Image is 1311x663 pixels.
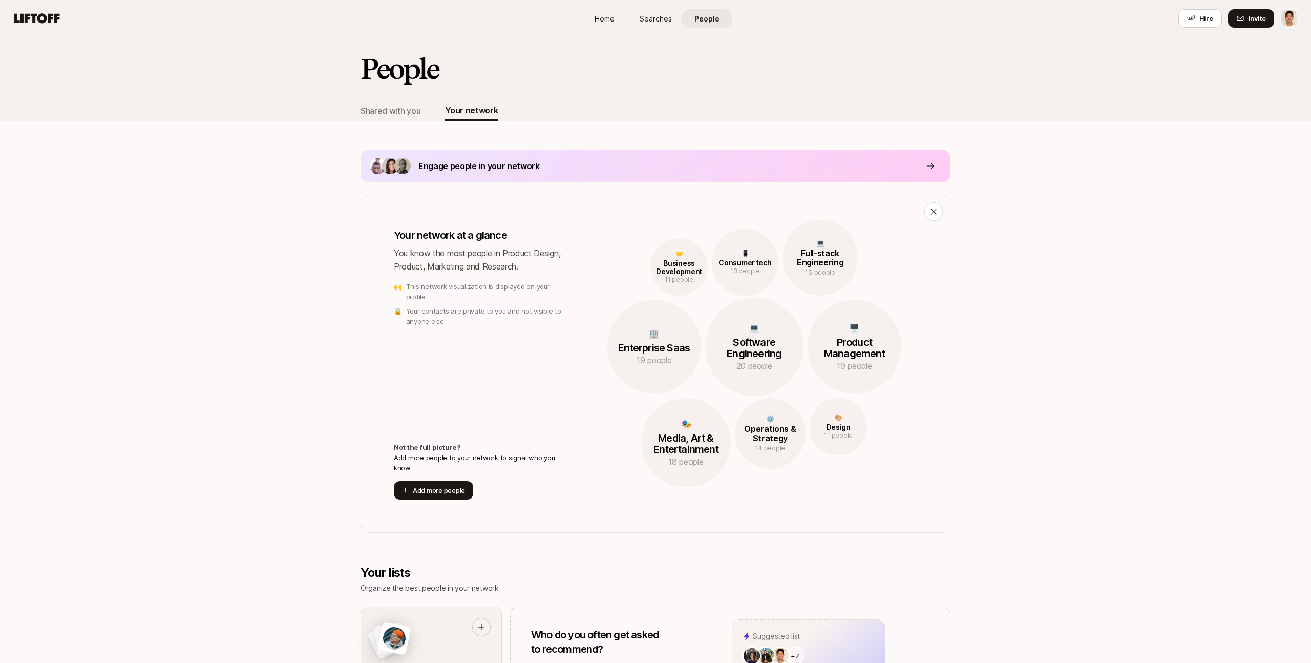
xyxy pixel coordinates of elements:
button: Your network [445,100,498,121]
p: You know the most people in Product Design, Product, Marketing and Research. [394,246,571,273]
button: Shared with you [361,100,420,121]
span: Hire [1199,13,1213,24]
p: 11 people [810,431,867,440]
p: Consumer tech [712,259,778,266]
p: Design [810,423,867,431]
p: Product Management [808,337,901,359]
p: 13 people [712,266,778,276]
a: People [681,9,732,28]
span: Searches [640,13,672,24]
a: Searches [630,9,681,28]
span: Home [595,13,615,24]
p: 📱 [712,248,778,258]
img: 71d7b91d_d7cb_43b4_a7ea_a9b2f2cc6e03.jpg [382,158,398,174]
p: Your network at a glance [394,228,571,242]
p: Operations & Strategy [735,425,806,443]
p: Not the full picture? [394,442,571,452]
p: 🖥️ [808,321,901,335]
img: man-with-orange-hat.png [381,625,408,652]
a: Home [579,9,630,28]
img: Jeremy Chen [1281,10,1298,27]
p: Organize the best people in your network [361,582,499,594]
p: Software Engineering [705,337,803,359]
p: 🏢 [607,327,701,340]
p: Engage people in your network [418,159,540,173]
p: Media, Art & Entertainment [641,432,730,455]
img: b45d4615_266c_4b6c_bcce_367f2b2cc425.jpg [394,158,411,174]
p: 19 people [808,359,901,372]
p: Your lists [361,566,499,580]
p: 18 people [641,455,730,468]
p: 11 people [650,275,708,284]
p: 🎭 [641,417,730,430]
h2: People [361,53,438,84]
p: 14 people [735,443,806,453]
button: Jeremy Chen [1280,9,1299,28]
p: 15 people [783,267,858,277]
div: Your network [445,103,498,117]
button: Add more people [394,481,473,500]
p: This network visualization is displayed on your profile [406,281,571,302]
p: 💻 [783,238,858,248]
p: Business Development [650,259,708,275]
p: 🤝 [650,249,708,258]
p: Your contacts are private to you and not visible to anyone else [406,306,571,326]
p: Who do you often get asked to recommend? [531,628,659,656]
div: Shared with you [361,104,420,117]
span: Invite [1249,13,1266,24]
img: ACg8ocInyrGrb4MC9uz50sf4oDbeg82BTXgt_Vgd6-yBkTRc-xTs8ygV=s160-c [370,158,386,174]
p: 19 people [607,354,701,367]
p: +7 [791,651,798,661]
p: Full-stack Engineering [783,249,858,267]
p: 20 people [705,359,803,372]
button: Invite [1228,9,1274,28]
p: Enterprise Saas [607,342,701,354]
p: 💻 [705,321,803,335]
span: People [694,13,720,24]
p: 🔒 [394,306,402,316]
p: Suggested list [753,630,800,643]
button: Hire [1178,9,1222,28]
p: 🎨 [810,413,867,422]
p: Add more people to your network to signal who you know [394,452,571,473]
p: ⚙️ [735,413,806,424]
p: 🙌 [394,281,402,292]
